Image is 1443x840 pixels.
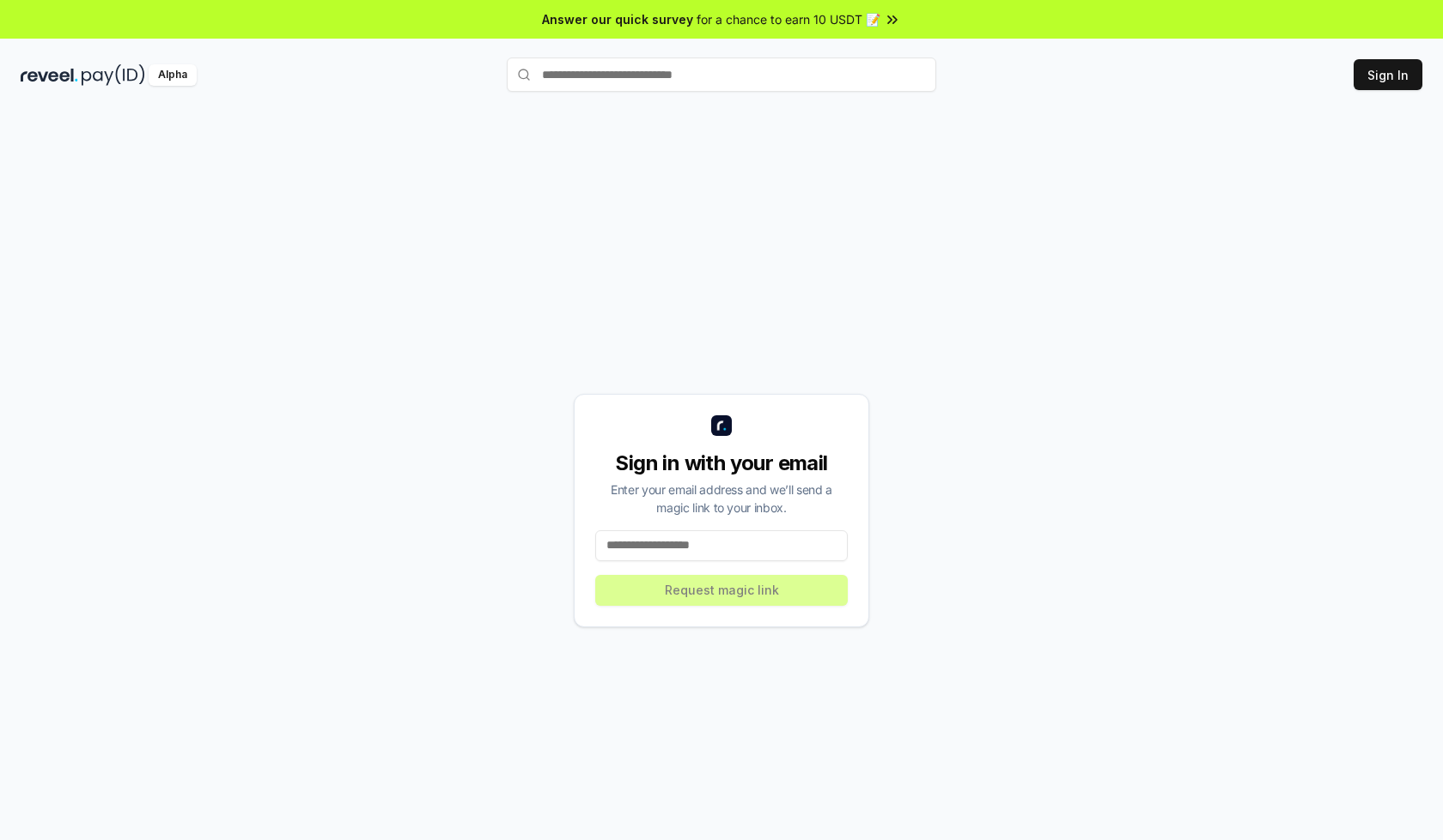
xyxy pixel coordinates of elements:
[21,64,78,86] img: reveel_dark
[82,64,145,86] img: pay_id
[595,450,848,477] div: Sign in with your email
[1354,59,1422,90] button: Sign In
[697,10,880,28] span: for a chance to earn 10 USDT 📝
[595,480,848,517] div: Enter your email address and we’ll send a magic link to your inbox.
[711,415,732,436] img: logo_small
[542,10,693,28] span: Answer our quick survey
[149,64,197,86] div: Alpha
